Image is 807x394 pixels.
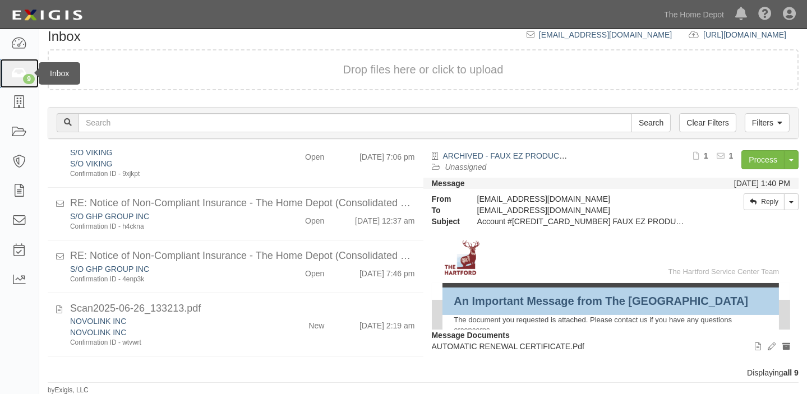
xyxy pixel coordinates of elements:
[539,30,672,39] a: [EMAIL_ADDRESS][DOMAIN_NAME]
[745,113,790,132] a: Filters
[469,205,697,216] div: party-tmphnn@sbainsurance.homedepot.com
[469,193,697,205] div: [EMAIL_ADDRESS][DOMAIN_NAME]
[741,150,785,169] a: Process
[39,62,80,85] div: Inbox
[423,205,469,216] strong: To
[432,341,791,352] p: AUTOMATIC RENEWAL CERTIFICATE.Pdf
[70,327,264,338] div: NOVOLINK INC
[631,113,671,132] input: Search
[70,148,112,157] a: S/O VIKING
[23,74,35,84] div: 9
[782,343,790,351] i: Archive document
[359,263,415,279] div: [DATE] 7:46 pm
[359,316,415,331] div: [DATE] 2:19 am
[343,62,504,78] button: Drop files here or click to upload
[79,113,632,132] input: Search
[48,29,81,44] h1: Inbox
[70,169,264,179] div: Confirmation ID - 9xjkpt
[443,151,585,160] a: ARCHIVED - FAUX EZ PRODUCTS INC
[432,331,510,340] strong: Message Documents
[758,8,772,21] i: Help Center - Complianz
[308,316,324,331] div: New
[70,302,415,316] div: Scan2025-06-26_133213.pdf
[423,193,469,205] strong: From
[442,238,482,277] img: The Hartford
[305,263,324,279] div: Open
[768,343,776,351] i: Edit document
[679,113,736,132] a: Clear Filters
[70,338,264,347] div: Confirmation ID - wtvwrt
[704,151,708,160] b: 1
[70,316,264,327] div: NOVOLINK INC
[432,179,465,188] strong: Message
[703,30,799,39] a: [URL][DOMAIN_NAME]
[70,212,149,221] a: S/O GHP GROUP INC
[783,368,799,377] b: all 9
[355,211,414,226] div: [DATE] 12:37 am
[469,216,697,227] div: Account #100000002219607 FAUX EZ PRODUCTS INC
[55,386,89,394] a: Exigis, LLC
[744,193,785,210] a: Reply
[454,293,768,309] td: An Important Message from The [GEOGRAPHIC_DATA]
[359,147,415,163] div: [DATE] 7:06 pm
[70,365,415,379] div: $10-million shortfall in trust accounts
[755,343,761,351] i: View
[70,249,415,263] div: RE: Notice of Non-Compliant Insurance - The Home Depot (Consolidated Emails)
[658,3,730,26] a: The Home Depot
[445,163,487,171] a: Unassigned
[70,159,112,168] a: S/O VIKING
[70,275,264,284] div: Confirmation ID - 4enp3k
[454,315,768,336] td: The document you requested is attached. Please contact us if you have any questions orconcerns.
[482,267,779,277] td: The Hartford Service Center Team
[39,367,807,378] div: Displaying
[70,265,149,274] a: S/O GHP GROUP INC
[305,211,324,226] div: Open
[734,178,790,189] div: [DATE] 1:40 PM
[305,147,324,163] div: Open
[70,317,126,326] a: NOVOLINK INC
[70,328,126,337] a: NOVOLINK INC
[423,216,469,227] strong: Subject
[8,5,86,25] img: logo-5460c22ac91f19d4615b14bd174203de0afe785f0fc80cf4dbbc73dc1793850b.png
[729,151,734,160] b: 1
[70,222,264,231] div: Confirmation ID - h4ckna
[70,196,415,211] div: RE: Notice of Non-Compliant Insurance - The Home Depot (Consolidated Emails)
